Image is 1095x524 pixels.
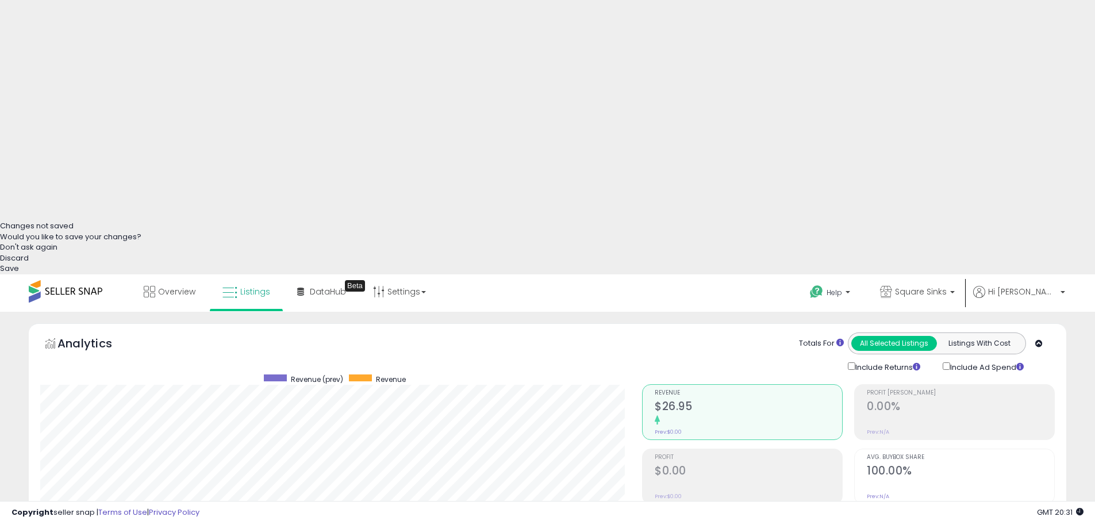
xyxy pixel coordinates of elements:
[11,507,53,518] strong: Copyright
[289,274,355,309] a: DataHub
[345,280,365,292] div: Tooltip anchor
[801,276,862,312] a: Help
[936,336,1022,351] button: Listings With Cost
[214,274,279,309] a: Listings
[809,285,824,299] i: Get Help
[149,507,199,518] a: Privacy Policy
[655,429,682,435] small: Prev: $0.00
[11,507,199,518] div: seller snap | |
[867,429,889,435] small: Prev: N/A
[291,374,343,384] span: Revenue (prev)
[851,336,937,351] button: All Selected Listings
[655,390,842,396] span: Revenue
[135,274,204,309] a: Overview
[1037,507,1084,518] span: 2025-10-7 20:31 GMT
[867,464,1054,480] h2: 100.00%
[973,286,1065,312] a: Hi [PERSON_NAME]
[988,286,1057,297] span: Hi [PERSON_NAME]
[827,288,842,297] span: Help
[839,360,934,373] div: Include Returns
[895,286,947,297] span: Square Sinks
[655,493,682,500] small: Prev: $0.00
[98,507,147,518] a: Terms of Use
[871,274,963,312] a: Square Sinks
[376,374,406,384] span: Revenue
[655,464,842,480] h2: $0.00
[364,274,435,309] a: Settings
[867,400,1054,415] h2: 0.00%
[867,390,1054,396] span: Profit [PERSON_NAME]
[310,286,346,297] span: DataHub
[867,454,1054,461] span: Avg. Buybox Share
[799,338,844,349] div: Totals For
[655,454,842,461] span: Profit
[158,286,195,297] span: Overview
[240,286,270,297] span: Listings
[934,360,1042,373] div: Include Ad Spend
[867,493,889,500] small: Prev: N/A
[655,400,842,415] h2: $26.95
[57,335,135,354] h5: Analytics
